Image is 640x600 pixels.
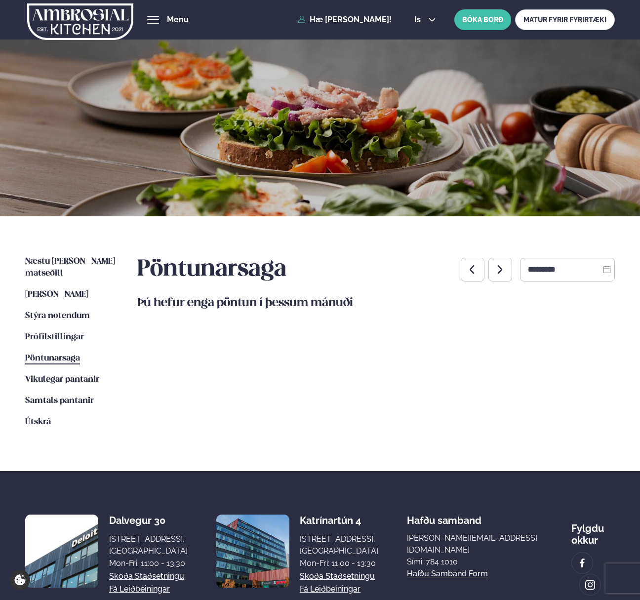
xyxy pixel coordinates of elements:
[10,570,30,590] a: Cookie settings
[407,556,543,568] p: Sími: 784 1010
[300,558,378,569] div: Mon-Fri: 11:00 - 13:30
[137,295,614,311] h5: Þú hefur enga pöntun í þessum mánuði
[25,354,80,362] span: Pöntunarsaga
[300,533,378,557] div: [STREET_ADDRESS], [GEOGRAPHIC_DATA]
[25,416,51,428] a: Útskrá
[300,570,375,582] a: Skoða staðsetningu
[25,418,51,426] span: Útskrá
[109,570,184,582] a: Skoða staðsetningu
[577,558,588,569] img: image alt
[25,331,84,343] a: Prófílstillingar
[109,558,188,569] div: Mon-Fri: 11:00 - 13:30
[109,533,188,557] div: [STREET_ADDRESS], [GEOGRAPHIC_DATA]
[25,374,99,386] a: Vikulegar pantanir
[571,515,615,546] div: Fylgdu okkur
[25,312,90,320] span: Stýra notendum
[25,256,118,280] a: Næstu [PERSON_NAME] matseðill
[580,574,600,595] a: image alt
[300,515,378,526] div: Katrínartún 4
[25,289,88,301] a: [PERSON_NAME]
[515,9,615,30] a: MATUR FYRIR FYRIRTÆKI
[216,515,289,588] img: image alt
[414,16,424,24] span: is
[585,579,596,591] img: image alt
[298,15,392,24] a: Hæ [PERSON_NAME]!
[137,256,286,283] h2: Pöntunarsaga
[25,257,115,278] span: Næstu [PERSON_NAME] matseðill
[25,353,80,364] a: Pöntunarsaga
[25,395,94,407] a: Samtals pantanir
[109,515,188,526] div: Dalvegur 30
[25,290,88,299] span: [PERSON_NAME]
[300,583,360,595] a: Fá leiðbeiningar
[407,507,481,526] span: Hafðu samband
[454,9,511,30] button: BÓKA BORÐ
[406,16,443,24] button: is
[25,375,99,384] span: Vikulegar pantanir
[109,583,170,595] a: Fá leiðbeiningar
[147,14,159,26] button: hamburger
[25,310,90,322] a: Stýra notendum
[407,568,488,580] a: Hafðu samband form
[25,397,94,405] span: Samtals pantanir
[572,553,593,573] a: image alt
[27,1,133,42] img: logo
[25,333,84,341] span: Prófílstillingar
[407,532,543,556] a: [PERSON_NAME][EMAIL_ADDRESS][DOMAIN_NAME]
[25,515,98,588] img: image alt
